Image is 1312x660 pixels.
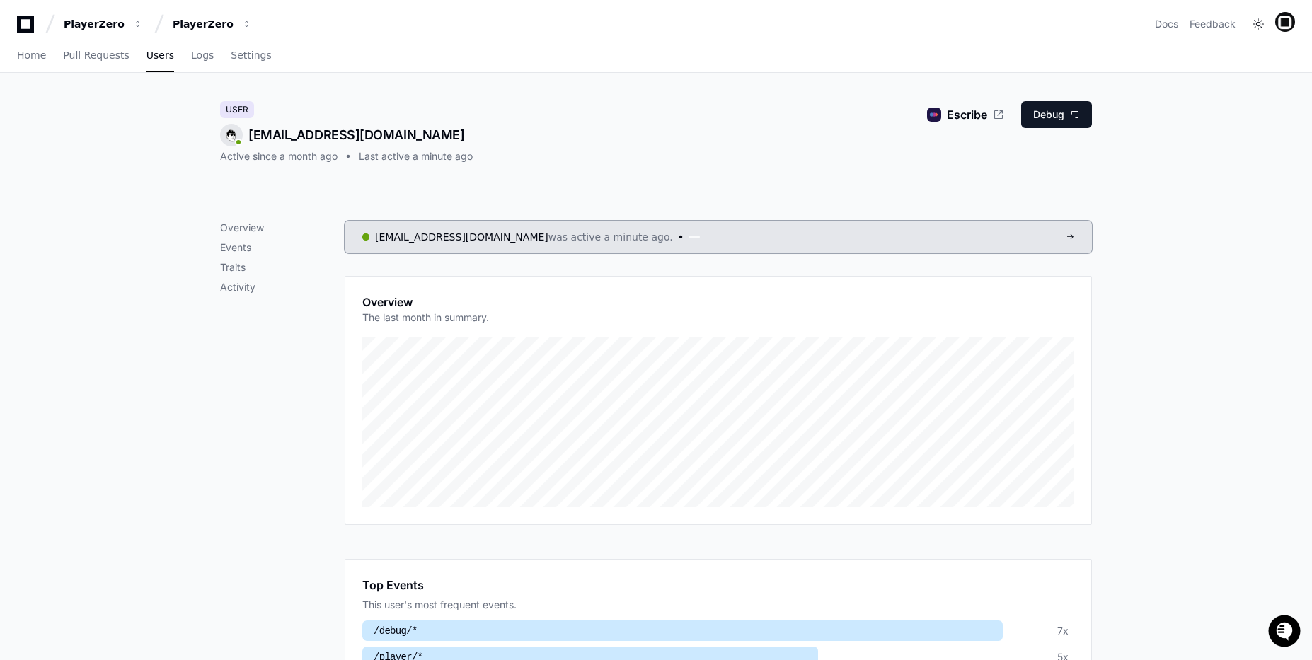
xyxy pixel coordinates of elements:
a: [EMAIL_ADDRESS][DOMAIN_NAME] [375,231,548,243]
button: Debug [1021,101,1092,128]
img: avatar [1275,12,1295,32]
span: Escribe [947,106,987,123]
span: Logs [191,51,214,59]
div: This user's most frequent events. [362,598,1074,612]
p: Activity [220,280,345,294]
div: Start new chat [48,105,232,120]
p: Traits [220,260,345,274]
a: Users [146,40,174,72]
div: User [220,101,254,118]
h1: Overview [362,294,489,311]
app-pz-page-link-header: Overview [362,294,1074,333]
a: Pull Requests [63,40,129,72]
button: PlayerZero [58,11,149,37]
span: /debug/* [374,625,418,637]
button: Feedback [1190,17,1236,31]
span: Settings [231,51,271,59]
button: PlayerZero [167,11,258,37]
span: Pull Requests [63,51,129,59]
a: Logs [191,40,214,72]
span: Users [146,51,174,59]
a: Settings [231,40,271,72]
button: Start new chat [241,110,258,127]
div: [EMAIL_ADDRESS][DOMAIN_NAME] [220,124,473,146]
h1: Top Events [362,577,424,594]
a: Escribe [947,106,1004,123]
p: The last month in summary. [362,311,489,325]
img: 1736555170064-99ba0984-63c1-480f-8ee9-699278ef63ed [14,105,40,131]
div: Last active a minute ago [359,149,473,163]
a: Docs [1155,17,1178,31]
a: Powered byPylon [100,148,171,159]
span: Home [17,51,46,59]
div: 7x [1057,624,1069,638]
a: Home [17,40,46,72]
a: [EMAIL_ADDRESS][DOMAIN_NAME]was active a minute ago. [345,221,1092,253]
div: Welcome [14,57,258,79]
img: 12.svg [222,126,241,144]
p: Overview [220,221,345,235]
div: PlayerZero [64,17,125,31]
span: was active a minute ago. [548,230,673,244]
p: Events [220,241,345,255]
span: Pylon [141,149,171,159]
img: PlayerZero [14,14,42,42]
div: We're available if you need us! [48,120,179,131]
div: PlayerZero [173,17,234,31]
img: onboardmeetings.com [927,108,941,122]
div: Active since a month ago [220,149,338,163]
iframe: Open customer support [1267,613,1305,652]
